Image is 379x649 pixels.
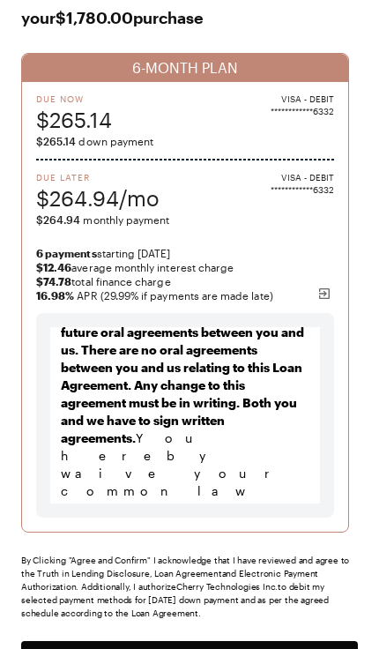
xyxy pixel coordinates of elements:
div: 6-MONTH PLAN [22,54,348,82]
b: 16.98 % [36,289,74,302]
span: $265.14 [36,135,76,147]
span: average monthly interest charge [36,260,334,274]
strong: 6 payments [36,247,97,259]
strong: $74.78 [36,275,71,287]
span: VISA - DEBIT [281,93,334,105]
span: $264.94 [36,213,80,226]
span: VISA - DEBIT [281,171,334,183]
span: monthly payment [36,213,334,227]
span: starting [DATE] [36,246,334,260]
span: APR (29.99% if payments are made late) [36,288,334,302]
span: $265.14 [36,105,112,134]
span: $264.94/mo [36,183,160,213]
strong: $12.46 [36,261,71,273]
span: total finance charge [36,274,334,288]
img: svg%3e [317,287,331,301]
span: down payment [36,134,334,148]
div: By Clicking "Agree and Confirm" I acknowledge that I have reviewed and agree to the Truth in Lend... [21,554,358,620]
strong: This written Loan Agreement is the final agreement between you and us and may not be changed by p... [61,254,308,445]
span: Due Later [36,171,160,183]
span: Due Now [36,93,112,105]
